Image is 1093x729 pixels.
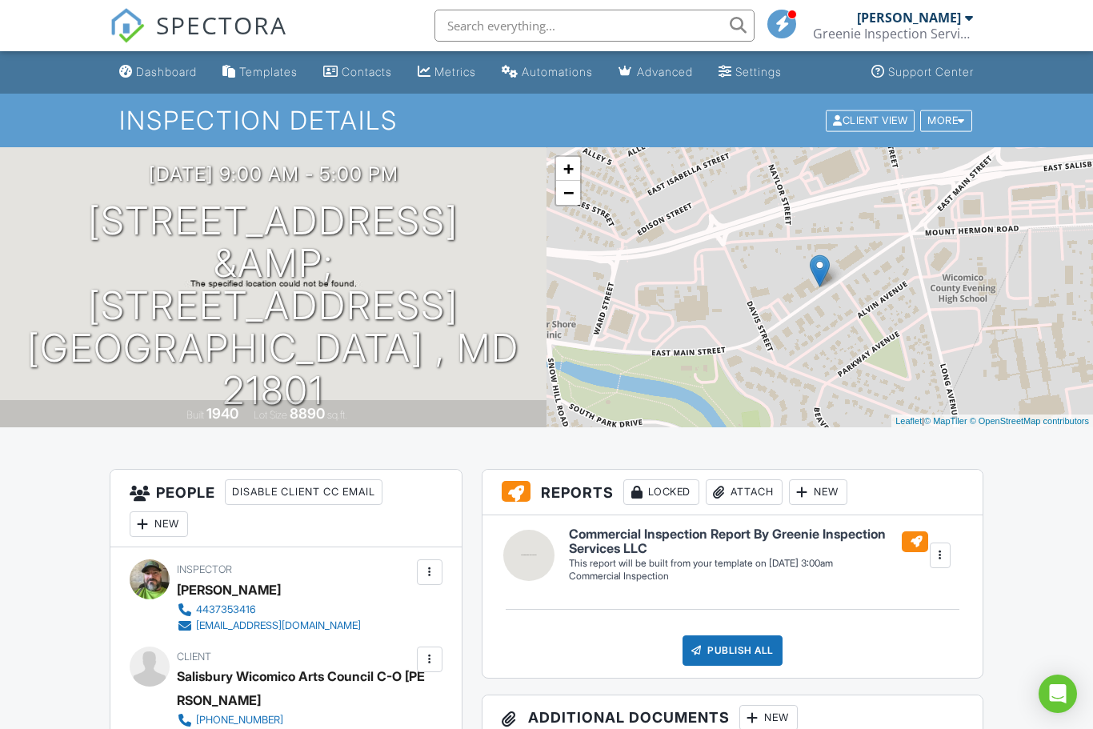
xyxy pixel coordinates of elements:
div: Advanced [637,65,693,78]
div: Dashboard [136,65,197,78]
span: Inspector [177,563,232,575]
div: Locked [623,479,699,505]
span: SPECTORA [156,8,287,42]
div: Attach [706,479,783,505]
div: Client View [826,110,915,131]
a: Automations (Basic) [495,58,599,87]
a: Templates [216,58,304,87]
div: Commercial Inspection [569,570,927,583]
a: Contacts [317,58,398,87]
div: Contacts [342,65,392,78]
img: The Best Home Inspection Software - Spectora [110,8,145,43]
a: Zoom out [556,181,580,205]
div: Greenie Inspection Services LLC [813,26,973,42]
div: Templates [239,65,298,78]
span: Lot Size [254,409,287,421]
div: Salisbury Wicomico Arts Council C-O [PERSON_NAME] [177,664,426,712]
a: Metrics [411,58,482,87]
div: Disable Client CC Email [225,479,382,505]
div: This report will be built from your template on [DATE] 3:00am [569,557,927,570]
h1: Inspection Details [119,106,973,134]
div: New [789,479,847,505]
span: sq.ft. [327,409,347,421]
div: [PERSON_NAME] [177,578,281,602]
div: Publish All [683,635,783,666]
div: 1940 [206,405,238,422]
a: Support Center [865,58,980,87]
a: Settings [712,58,788,87]
a: [PHONE_NUMBER] [177,712,413,728]
div: More [920,110,972,131]
a: Leaflet [895,416,922,426]
div: Settings [735,65,782,78]
h3: People [110,470,462,547]
h3: [DATE] 9:00 am - 5:00 pm [149,163,398,185]
div: Automations [522,65,593,78]
div: 8890 [290,405,325,422]
div: [PERSON_NAME] [857,10,961,26]
input: Search everything... [434,10,755,42]
a: SPECTORA [110,22,287,55]
div: Support Center [888,65,974,78]
h1: [STREET_ADDRESS] &amp; [STREET_ADDRESS] [GEOGRAPHIC_DATA] , Md 21801 [26,200,521,411]
span: Built [186,409,204,421]
h3: Reports [482,470,983,515]
a: Client View [824,114,919,126]
div: Open Intercom Messenger [1039,675,1077,713]
div: 4437353416 [196,603,256,616]
a: Zoom in [556,157,580,181]
a: 4437353416 [177,602,361,618]
div: [PHONE_NUMBER] [196,714,283,727]
div: [EMAIL_ADDRESS][DOMAIN_NAME] [196,619,361,632]
div: | [891,415,1093,428]
div: New [130,511,188,537]
a: Dashboard [113,58,203,87]
span: Client [177,651,211,663]
div: Metrics [434,65,476,78]
a: [EMAIL_ADDRESS][DOMAIN_NAME] [177,618,361,634]
a: © OpenStreetMap contributors [970,416,1089,426]
h6: Commercial Inspection Report By Greenie Inspection Services LLC [569,527,927,555]
a: Advanced [612,58,699,87]
a: © MapTiler [924,416,967,426]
